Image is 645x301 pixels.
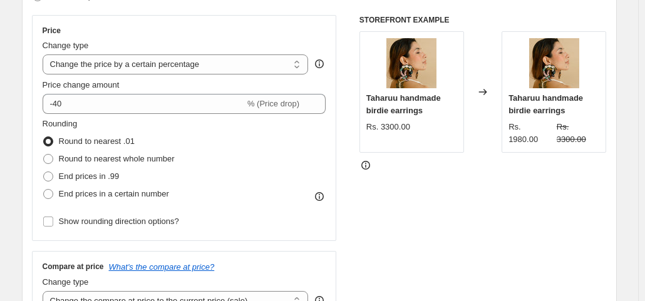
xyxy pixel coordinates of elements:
button: What's the compare at price? [109,262,215,272]
span: Price change amount [43,80,120,89]
div: Rs. 3300.00 [366,121,410,133]
h3: Compare at price [43,262,104,272]
span: Rounding [43,119,78,128]
span: End prices in .99 [59,171,120,181]
strike: Rs. 3300.00 [557,121,600,146]
span: Round to nearest .01 [59,136,135,146]
span: Round to nearest whole number [59,154,175,163]
span: End prices in a certain number [59,189,169,198]
h6: STOREFRONT EXAMPLE [359,15,607,25]
span: Change type [43,277,89,287]
h3: Price [43,26,61,36]
span: Show rounding direction options? [59,217,179,226]
div: help [313,58,326,70]
img: EC131121-D754-4C67-9970-68180C8ACD13_80x.jpg [386,38,436,88]
span: Taharuu handmade birdie earrings [508,93,583,115]
input: -15 [43,94,245,114]
span: % (Price drop) [247,99,299,108]
span: Taharuu handmade birdie earrings [366,93,441,115]
span: Change type [43,41,89,50]
img: EC131121-D754-4C67-9970-68180C8ACD13_80x.jpg [529,38,579,88]
div: Rs. 1980.00 [508,121,552,146]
